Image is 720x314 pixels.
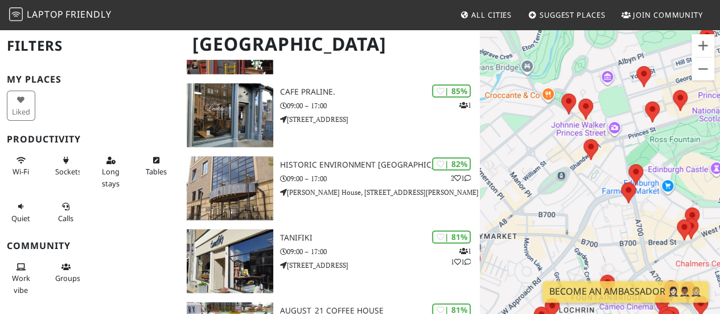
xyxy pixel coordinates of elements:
img: Historic Environment Scotland [187,156,273,220]
p: 09:00 – 17:00 [280,246,480,257]
h3: Community [7,240,173,251]
span: Group tables [55,273,80,283]
div: | 82% [432,157,471,170]
p: 1 1 1 [450,246,471,267]
h3: Tanifiki [280,233,480,243]
div: | 85% [432,84,471,97]
span: Video/audio calls [58,213,73,223]
button: Work vibe [7,258,35,299]
a: Tanifiki | 81% 111 Tanifiki 09:00 – 17:00 [STREET_ADDRESS] [180,229,480,293]
h1: [GEOGRAPHIC_DATA] [183,28,478,60]
span: Power sockets [55,166,81,177]
h3: Historic Environment [GEOGRAPHIC_DATA] [280,160,480,170]
span: Work-friendly tables [145,166,166,177]
span: Suggest Places [540,10,606,20]
img: Tanifiki [187,229,273,293]
button: Groups [52,258,80,288]
button: Long stays [97,151,125,193]
p: 09:00 – 17:00 [280,100,480,111]
span: Friendly [65,8,111,21]
span: Quiet [11,213,30,223]
img: Cafe Praline. [187,83,273,147]
span: Laptop [27,8,64,21]
img: LaptopFriendly [9,7,23,21]
h2: Filters [7,28,173,63]
p: 09:00 – 17:00 [280,173,480,184]
span: People working [12,273,30,295]
h3: Productivity [7,134,173,145]
a: Become an Ambassador 🤵🏻‍♀️🤵🏾‍♂️🤵🏼‍♀️ [542,281,709,303]
a: Join Community [617,5,707,25]
a: Historic Environment Scotland | 82% 21 Historic Environment [GEOGRAPHIC_DATA] 09:00 – 17:00 [PERS... [180,156,480,220]
a: All Cities [455,5,516,25]
button: Zoom in [692,34,714,57]
span: Long stays [102,166,120,188]
p: 2 1 [450,173,471,183]
span: Stable Wi-Fi [13,166,29,177]
span: All Cities [471,10,512,20]
button: Sockets [52,151,80,181]
a: LaptopFriendly LaptopFriendly [9,5,112,25]
button: Tables [142,151,170,181]
h3: Cafe Praline. [280,87,480,97]
button: Quiet [7,197,35,227]
p: 1 [459,100,471,111]
p: [STREET_ADDRESS] [280,260,480,271]
button: Wi-Fi [7,151,35,181]
span: Join Community [633,10,703,20]
a: Suggest Places [524,5,610,25]
a: Cafe Praline. | 85% 1 Cafe Praline. 09:00 – 17:00 [STREET_ADDRESS] [180,83,480,147]
div: | 81% [432,230,471,243]
p: [PERSON_NAME] House, [STREET_ADDRESS][PERSON_NAME] [280,187,480,198]
p: [STREET_ADDRESS] [280,114,480,125]
button: Calls [52,197,80,227]
h3: My Places [7,74,173,85]
button: Zoom out [692,58,714,80]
